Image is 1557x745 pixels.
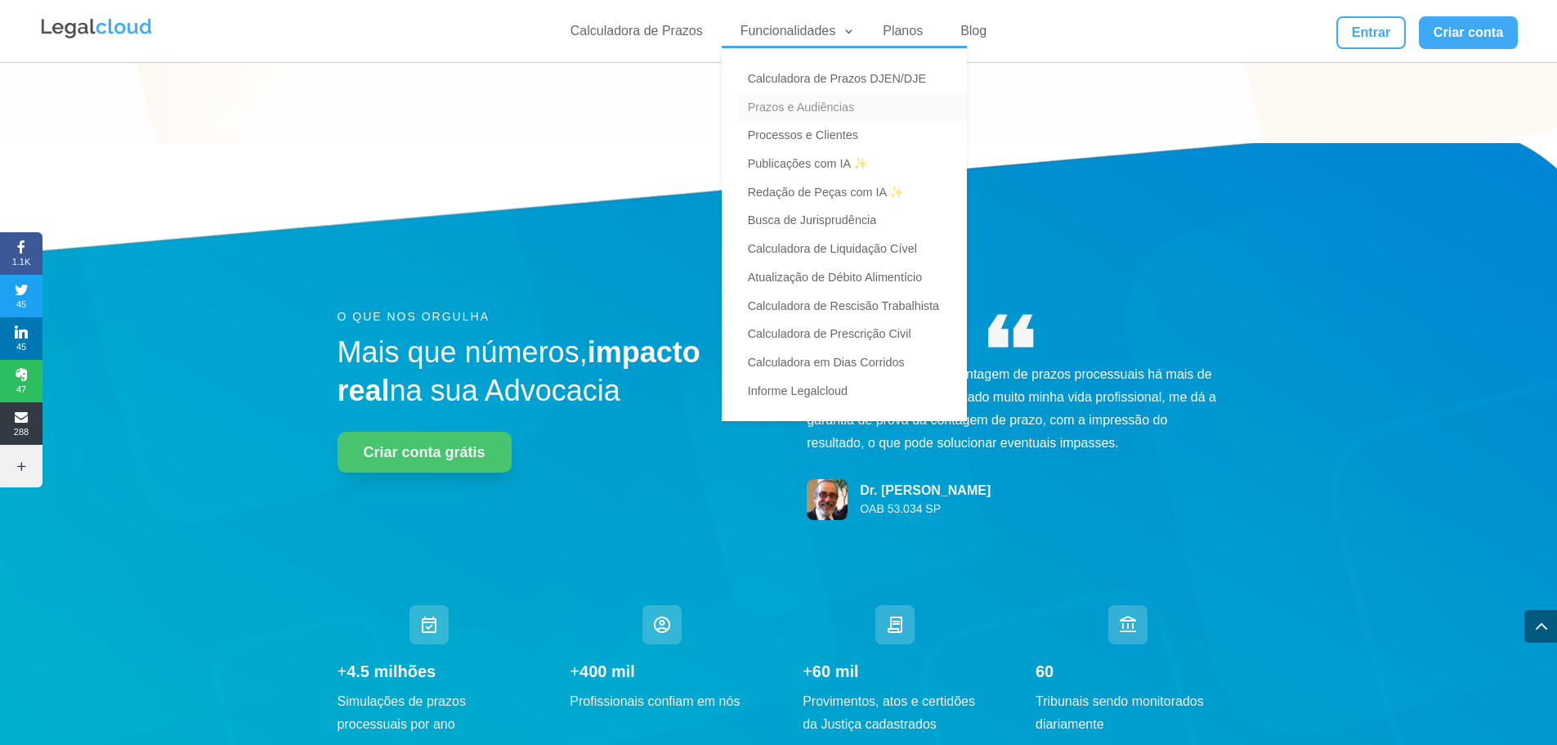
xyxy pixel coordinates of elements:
a: Calculadora de Liquidação Cível [738,235,967,263]
h3: + [803,661,987,690]
a: Informe Legalcloud [738,377,967,406]
a: Redação de Peças com IA ✨ [738,178,967,207]
strong: 4.5 milhões [347,662,436,680]
a: Planos [873,23,933,47]
img: iconSimulacoesPrazo (2) [409,605,449,644]
h3: Mais que números, na sua Advocacia [338,334,754,419]
a: Calculadora de Rescisão Trabalhista [738,292,967,321]
h3: + [338,661,521,690]
p: O QUE NOS ORGULHA [338,307,754,325]
strong: 60 [812,662,830,680]
strong: 400 [579,662,606,680]
strong: impacto real [338,335,700,407]
a: Blog [951,23,996,47]
a: Calculadora em Dias Corridos [738,348,967,377]
a: Atualização de Débito Alimentício [738,263,967,292]
a: Entrar [1336,16,1405,49]
a: Funcionalidades [731,23,856,47]
a: Calculadora de Prazos [561,23,713,47]
a: Publicações com IA ✨ [738,150,967,178]
p: OAB 53.034 SP [860,500,1219,518]
a: Calculadora de Prescrição Civil [738,320,967,348]
a: Logo da Legalcloud [39,29,154,43]
span: Provimentos, atos e certidões da Justiça cadastrados [803,694,975,731]
a: Criar conta grátis [338,432,512,473]
img: Dr. Jáder Macedo Júnior [807,479,848,520]
p: Simulações de prazos processuais por ano [338,690,521,736]
img: Ícone tribunais [1108,605,1148,644]
img: Legalcloud Logo [39,16,154,41]
h3: + [570,661,754,690]
a: Criar conta [1419,16,1519,49]
a: Busca de Jurisprudência [738,206,967,235]
img: Ícone provimentos [875,605,915,644]
strong: mil [611,662,635,680]
p: Tribunais sendo monitorados diariamente [1036,690,1219,736]
span: Dr. [PERSON_NAME] [860,483,991,497]
img: Ícone profissionais [642,605,682,644]
a: Prazos e Audiências [738,93,967,122]
p: Uso o Legalcloud para a contagem de prazos processuais há mais de um ano, e além de ter facilitad... [807,363,1219,455]
strong: 60 [1036,662,1054,680]
a: Calculadora de Prazos DJEN/DJE [738,65,967,93]
a: Processos e Clientes [738,121,967,150]
p: Profissionais confiam em nós [570,690,754,713]
strong: mil [835,662,859,680]
img: Aspas [982,307,1040,355]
